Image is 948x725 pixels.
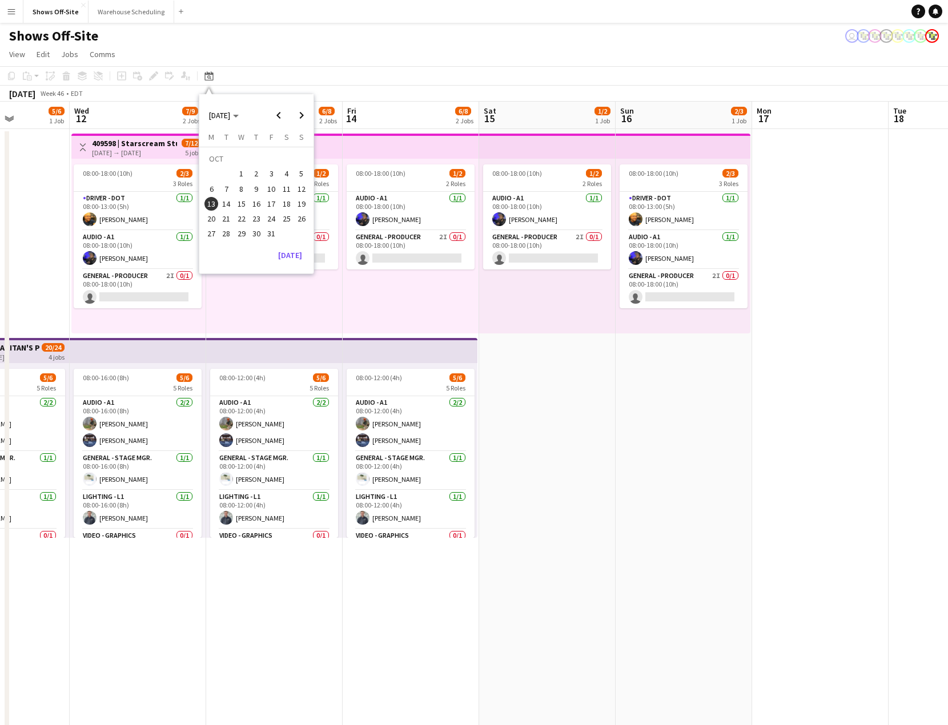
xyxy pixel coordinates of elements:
[209,110,230,120] span: [DATE]
[204,227,218,241] span: 27
[732,116,746,125] div: 1 Job
[629,169,678,178] span: 08:00-18:00 (10h)
[484,106,496,116] span: Sat
[757,106,772,116] span: Mon
[234,196,249,211] button: 15-10-2025
[249,211,264,226] button: 23-10-2025
[74,452,202,490] app-card-role: General - Stage Mgr.1/108:00-16:00 (8h)[PERSON_NAME]
[249,226,264,241] button: 30-10-2025
[74,164,202,308] app-job-card: 08:00-18:00 (10h)2/33 RolesDriver - DOT1/108:00-13:00 (5h)[PERSON_NAME]Audio - A11/108:00-18:00 (...
[595,116,610,125] div: 1 Job
[482,112,496,125] span: 15
[264,182,279,196] button: 10-10-2025
[620,164,748,308] app-job-card: 08:00-18:00 (10h)2/33 RolesDriver - DOT1/108:00-13:00 (5h)[PERSON_NAME]Audio - A11/108:00-18:00 (...
[204,196,219,211] button: 13-10-2025
[235,197,248,211] span: 15
[347,369,475,538] div: 08:00-12:00 (4h)5/65 RolesAudio - A12/208:00-12:00 (4h)[PERSON_NAME][PERSON_NAME]General - Stage ...
[9,49,25,59] span: View
[280,182,294,196] span: 11
[483,231,611,269] app-card-role: General - Producer2I0/108:00-18:00 (10h)
[210,529,338,568] app-card-role: Video - Graphics0/1
[356,169,405,178] span: 08:00-18:00 (10h)
[346,112,356,125] span: 14
[731,107,747,115] span: 2/3
[176,373,192,382] span: 5/6
[219,196,234,211] button: 14-10-2025
[235,182,248,196] span: 8
[618,112,634,125] span: 16
[594,107,610,115] span: 1/2
[310,179,329,188] span: 2 Roles
[455,107,471,115] span: 6/8
[173,179,192,188] span: 3 Roles
[74,369,202,538] app-job-card: 08:00-16:00 (8h)5/65 RolesAudio - A12/208:00-16:00 (8h)[PERSON_NAME][PERSON_NAME]General - Stage ...
[284,132,289,142] span: S
[74,269,202,308] app-card-role: General - Producer2I0/108:00-18:00 (10h)
[267,104,290,127] button: Previous month
[219,182,234,196] button: 07-10-2025
[37,49,50,59] span: Edit
[235,212,248,225] span: 22
[279,211,294,226] button: 25-10-2025
[204,211,219,226] button: 20-10-2025
[9,88,35,99] div: [DATE]
[204,212,218,225] span: 20
[234,211,249,226] button: 22-10-2025
[40,373,56,382] span: 5/6
[234,182,249,196] button: 08-10-2025
[620,106,634,116] span: Sun
[250,197,263,211] span: 16
[893,106,906,116] span: Tue
[620,231,748,269] app-card-role: Audio - A11/108:00-18:00 (10h)[PERSON_NAME]
[586,169,602,178] span: 1/2
[57,47,83,62] a: Jobs
[250,167,263,181] span: 2
[210,452,338,490] app-card-role: General - Stage Mgr.1/108:00-12:00 (4h)[PERSON_NAME]
[83,373,129,382] span: 08:00-16:00 (8h)
[295,212,308,225] span: 26
[182,107,198,115] span: 7/9
[182,139,201,147] span: 7/12
[755,112,772,125] span: 17
[294,211,309,226] button: 26-10-2025
[42,343,65,352] span: 20/24
[879,29,893,43] app-user-avatar: Labor Coordinator
[85,47,120,62] a: Comms
[74,490,202,529] app-card-role: Lighting - L11/108:00-16:00 (8h)[PERSON_NAME]
[235,227,248,241] span: 29
[74,529,202,568] app-card-role: Video - Graphics0/1
[254,132,258,142] span: T
[279,166,294,181] button: 04-10-2025
[49,107,65,115] span: 5/6
[295,197,308,211] span: 19
[238,132,244,142] span: W
[204,197,218,211] span: 13
[294,196,309,211] button: 19-10-2025
[483,192,611,231] app-card-role: Audio - A11/108:00-18:00 (10h)[PERSON_NAME]
[250,227,263,241] span: 30
[92,148,177,157] div: [DATE] → [DATE]
[280,197,294,211] span: 18
[74,192,202,231] app-card-role: Driver - DOT1/108:00-13:00 (5h)[PERSON_NAME]
[347,164,475,269] app-job-card: 08:00-18:00 (10h)1/22 RolesAudio - A11/108:00-18:00 (10h)[PERSON_NAME]General - Producer2I0/108:0...
[234,226,249,241] button: 29-10-2025
[264,226,279,241] button: 31-10-2025
[73,112,89,125] span: 12
[857,29,870,43] app-user-avatar: Labor Coordinator
[347,231,475,269] app-card-role: General - Producer2I0/108:00-18:00 (10h)
[235,167,248,181] span: 1
[722,169,738,178] span: 2/3
[204,182,218,196] span: 6
[310,384,329,392] span: 5 Roles
[204,151,309,166] td: OCT
[220,182,234,196] span: 7
[294,182,309,196] button: 12-10-2025
[208,132,214,142] span: M
[220,227,234,241] span: 28
[719,179,738,188] span: 3 Roles
[449,373,465,382] span: 5/6
[347,396,475,452] app-card-role: Audio - A12/208:00-12:00 (4h)[PERSON_NAME][PERSON_NAME]
[290,104,313,127] button: Next month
